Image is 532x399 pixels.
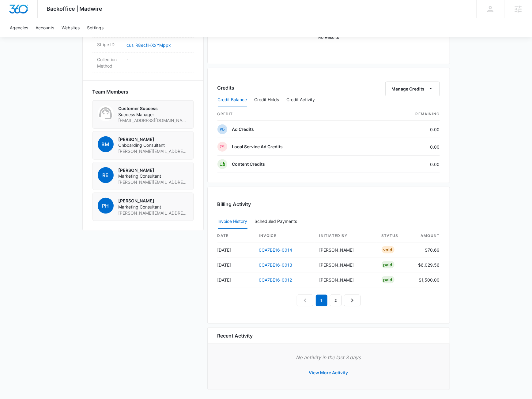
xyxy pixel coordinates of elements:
[119,179,188,185] span: [PERSON_NAME][EMAIL_ADDRESS][PERSON_NAME][DOMAIN_NAME]
[92,53,194,73] div: Collection Method-
[259,247,292,253] a: 0CA7BE16-0014
[218,93,247,107] button: Credit Balance
[344,295,360,306] a: Next Page
[217,84,235,91] h3: Credits
[382,246,394,253] div: Void
[232,161,265,167] p: Content Credits
[217,201,440,208] h3: Billing Activity
[297,295,360,306] nav: Pagination
[58,18,83,37] a: Websites
[217,229,254,242] th: date
[382,261,394,268] div: Paid
[127,42,171,48] a: cus_R8ecflHXxYMppx
[255,219,300,224] div: Scheduled Payments
[413,242,440,257] td: $70.69
[255,93,279,107] button: Credit Holds
[92,88,129,95] span: Team Members
[119,117,188,124] span: [EMAIL_ADDRESS][DOMAIN_NAME]
[375,138,440,156] td: 0.00
[98,167,114,183] span: RE
[98,136,114,152] span: BM
[259,262,292,268] a: 0CA7BE16-0013
[119,204,188,210] span: Marketing Consultant
[316,295,327,306] em: 1
[217,257,254,272] td: [DATE]
[303,365,354,380] button: View More Activity
[119,167,188,173] p: [PERSON_NAME]
[330,295,341,306] a: Page 2
[217,108,375,121] th: credit
[32,18,58,37] a: Accounts
[315,272,377,287] td: [PERSON_NAME]
[119,210,188,216] span: [PERSON_NAME][EMAIL_ADDRESS][PERSON_NAME][DOMAIN_NAME]
[119,136,188,142] p: [PERSON_NAME]
[315,229,377,242] th: Initiated By
[413,257,440,272] td: $6,029.56
[83,18,107,37] a: Settings
[47,6,103,12] span: Backoffice | Madwire
[218,34,440,40] p: No Results
[413,272,440,287] td: $1,500.00
[119,105,188,112] p: Customer Success
[232,144,283,150] p: Local Service Ad Credits
[385,82,440,96] button: Manage Credits
[119,112,188,118] span: Success Manager
[315,257,377,272] td: [PERSON_NAME]
[259,277,292,283] a: 0CA7BE16-0012
[287,93,315,107] button: Credit Activity
[413,229,440,242] th: amount
[119,198,188,204] p: [PERSON_NAME]
[217,272,254,287] td: [DATE]
[315,242,377,257] td: [PERSON_NAME]
[92,38,194,53] div: Stripe IDcus_R8ecflHXxYMppx
[97,56,122,69] dt: Collection Method
[218,214,247,229] button: Invoice History
[98,105,114,121] img: Customer Success
[119,173,188,179] span: Marketing Consultant
[119,148,188,154] span: [PERSON_NAME][EMAIL_ADDRESS][PERSON_NAME][DOMAIN_NAME]
[232,126,254,132] p: Ad Credits
[127,56,189,63] p: -
[217,242,254,257] td: [DATE]
[98,198,114,214] span: PH
[375,108,440,121] th: Remaining
[377,229,413,242] th: status
[97,41,122,48] dt: Stripe ID
[254,229,315,242] th: invoice
[217,354,440,361] p: No activity in the last 3 days
[375,156,440,173] td: 0.00
[375,121,440,138] td: 0.00
[217,332,253,339] h6: Recent Activity
[6,18,32,37] a: Agencies
[382,276,394,283] div: Paid
[119,142,188,148] span: Onboarding Consultant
